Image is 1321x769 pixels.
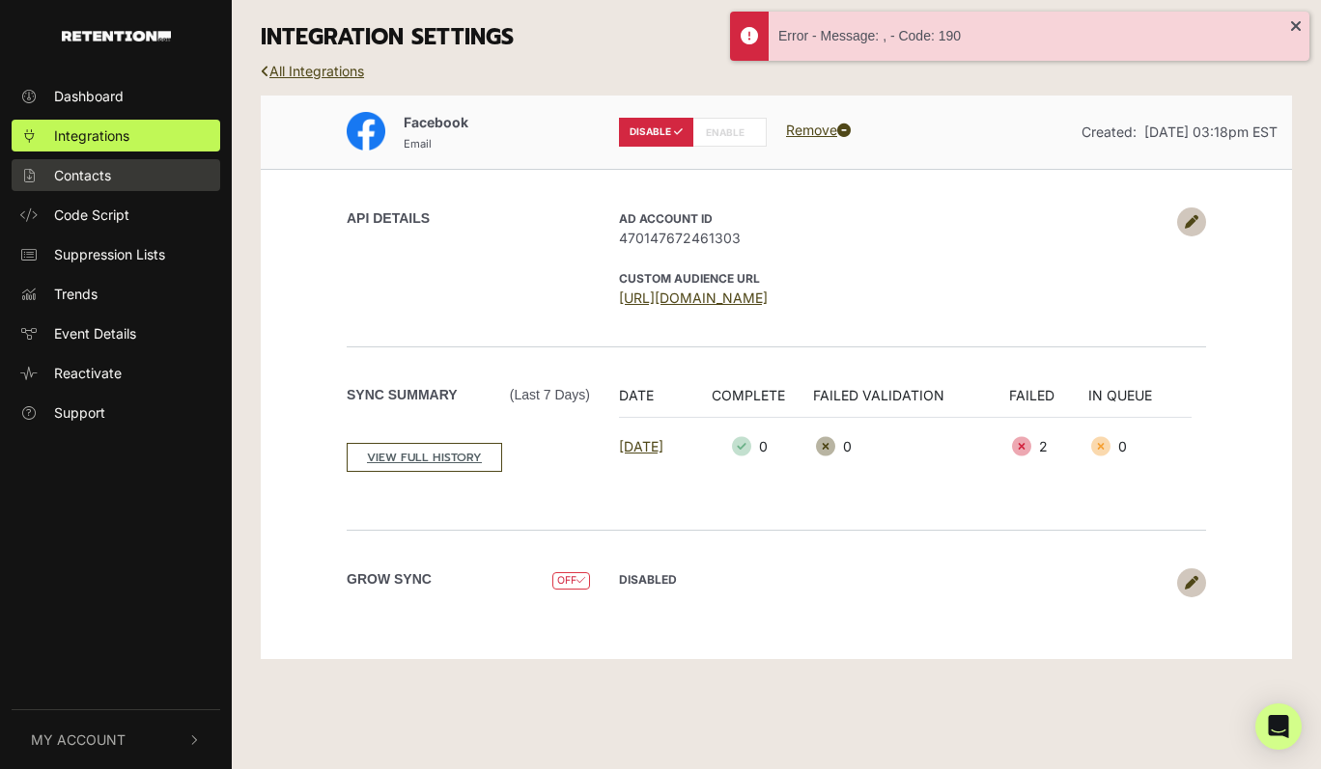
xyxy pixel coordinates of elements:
[692,118,767,147] label: ENABLE
[12,710,220,769] button: My Account
[813,417,1010,476] td: 0
[1009,385,1087,418] th: FAILED
[696,417,813,476] td: 0
[619,572,677,587] strong: DISABLED
[12,278,220,310] a: Trends
[619,438,663,454] a: [DATE]
[1255,703,1302,750] div: Open Intercom Messenger
[12,120,220,151] a: Integrations
[1009,417,1087,476] td: 2
[619,211,713,226] strong: AD Account ID
[261,63,364,79] a: All Integrations
[619,271,760,286] strong: CUSTOM AUDIENCE URL
[12,317,220,349] a: Event Details
[62,31,171,41] img: Retention.com
[31,729,126,750] span: My Account
[54,284,98,304] span: Trends
[1088,385,1192,418] th: IN QUEUE
[54,86,124,106] span: Dashboard
[261,24,1292,51] h3: INTEGRATION SETTINGS
[510,385,590,405] span: (Last 7 days)
[786,122,851,138] a: Remove
[1082,124,1137,140] span: Created:
[54,165,111,185] span: Contacts
[1144,124,1278,140] span: [DATE] 03:18pm EST
[619,118,693,147] label: DISABLE
[54,323,136,343] span: Event Details
[619,385,696,418] th: DATE
[12,397,220,428] a: Support
[619,228,1167,248] span: 470147672461303
[347,569,432,590] label: Grow Sync
[54,244,165,264] span: Suppression Lists
[696,385,813,418] th: COMPLETE
[347,443,502,472] a: VIEW FULL HISTORY
[813,385,1010,418] th: FAILED VALIDATION
[347,385,590,405] label: Sync Summary
[1088,417,1192,476] td: 0
[54,363,122,383] span: Reactivate
[12,357,220,389] a: Reactivate
[54,125,129,146] span: Integrations
[619,289,768,306] a: [URL][DOMAIN_NAME]
[347,208,430,229] label: API DETAILS
[54,402,105,423] span: Support
[12,159,220,191] a: Contacts
[12,199,220,231] a: Code Script
[12,238,220,270] a: Suppression Lists
[552,572,590,590] span: OFF
[347,112,385,151] img: Facebook
[54,205,129,225] span: Code Script
[404,137,432,151] small: Email
[778,26,1290,46] div: Error - Message: , - Code: 190
[404,114,468,130] span: Facebook
[12,80,220,112] a: Dashboard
